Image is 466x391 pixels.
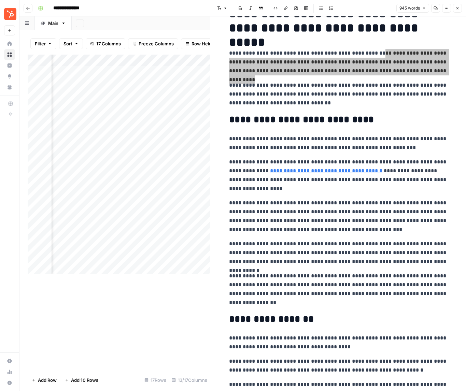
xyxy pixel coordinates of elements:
[86,38,125,49] button: 17 Columns
[48,20,58,27] div: Main
[63,40,72,47] span: Sort
[399,5,420,11] span: 945 words
[4,366,15,377] a: Usage
[61,375,102,386] button: Add 10 Rows
[192,40,216,47] span: Row Height
[169,375,210,386] div: 13/17 Columns
[71,377,98,383] span: Add 10 Rows
[38,377,57,383] span: Add Row
[128,38,178,49] button: Freeze Columns
[96,40,121,47] span: 17 Columns
[4,38,15,49] a: Home
[28,375,61,386] button: Add Row
[4,356,15,366] a: Settings
[181,38,221,49] button: Row Height
[35,16,72,30] a: Main
[4,71,15,82] a: Opportunities
[4,8,16,20] img: Tortured AI Dept. Logo
[139,40,174,47] span: Freeze Columns
[35,40,46,47] span: Filter
[4,377,15,388] button: Help + Support
[4,60,15,71] a: Insights
[4,5,15,23] button: Workspace: Tortured AI Dept.
[142,375,169,386] div: 17 Rows
[30,38,56,49] button: Filter
[396,4,429,13] button: 945 words
[4,49,15,60] a: Browse
[4,82,15,93] a: Your Data
[59,38,83,49] button: Sort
